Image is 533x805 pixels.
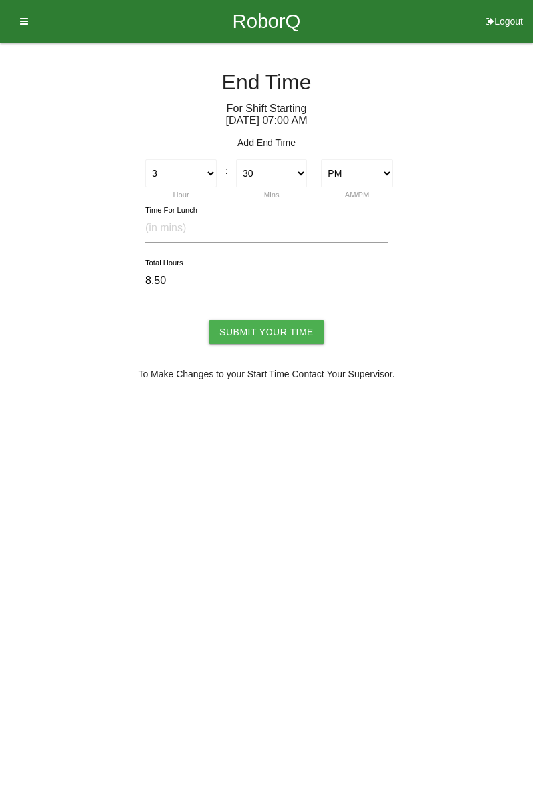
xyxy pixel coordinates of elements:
h6: For Shift Starting [DATE] 07 : 00 AM [10,103,523,126]
label: Time For Lunch [145,205,197,216]
div: : [224,159,229,178]
p: To Make Changes to your Start Time Contact Your Supervisor. [10,367,523,381]
label: Total Hours [145,257,183,269]
label: Mins [264,191,280,199]
label: Hour [173,191,189,199]
p: Add End Time [10,136,523,150]
label: AM/PM [345,191,370,199]
input: Submit Your Time [209,320,324,344]
h4: End Time [10,71,523,94]
input: (in mins) [145,214,388,243]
